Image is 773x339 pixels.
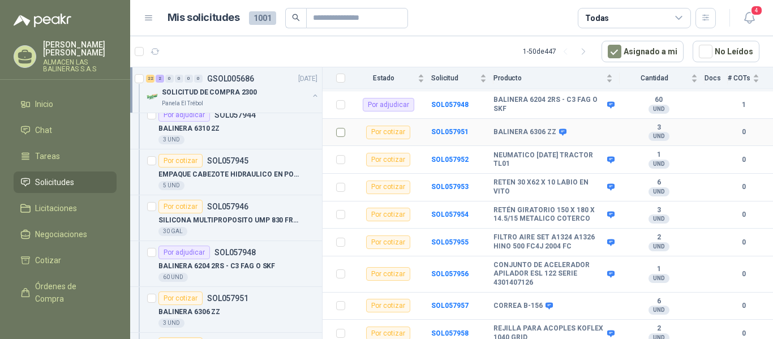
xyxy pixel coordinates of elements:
div: 3 UND [158,319,184,328]
p: SOL057951 [207,294,248,302]
b: 0 [728,269,759,280]
button: Asignado a mi [602,41,684,62]
span: Cotizar [35,254,61,267]
div: Por adjudicar [158,246,210,259]
span: Cantidad [620,74,689,82]
b: RETEN 30 X62 X 10 LABIO EN VITO [493,178,604,196]
th: # COTs [728,67,773,89]
b: 1 [728,100,759,110]
p: SOLICITUD DE COMPRA 2300 [162,87,257,98]
button: No Leídos [693,41,759,62]
b: BALINERA 6306 ZZ [493,128,556,137]
p: [DATE] [298,74,317,84]
p: [PERSON_NAME] [PERSON_NAME] [43,41,117,57]
div: 1 - 50 de 447 [523,42,592,61]
b: 0 [728,155,759,165]
a: Por cotizarSOL057951BALINERA 6306 ZZ3 UND [130,287,322,333]
b: NEUMATICO [DATE] TRACTOR TL01 [493,151,604,169]
b: 3 [620,123,698,132]
a: SOL057957 [431,302,469,310]
div: 0 [175,75,183,83]
b: 2 [620,324,698,333]
div: 0 [194,75,203,83]
p: SILICONA MULTIPROPOSITO UMP 830 FRIXO GRADO ALIM. [158,215,299,226]
div: 3 UND [158,135,184,144]
span: search [292,14,300,22]
span: Tareas [35,150,60,162]
p: BALINERA 6204 2RS - C3 FAG O SKF [158,261,275,272]
img: Logo peakr [14,14,71,27]
span: Chat [35,124,52,136]
a: SOL057954 [431,211,469,218]
th: Estado [352,67,431,89]
div: Por cotizar [366,208,410,221]
span: Solicitudes [35,176,74,188]
a: Licitaciones [14,198,117,219]
div: Por cotizar [366,235,410,249]
a: Por adjudicarSOL057944BALINERA 6310 2Z3 UND [130,104,322,149]
b: SOL057958 [431,329,469,337]
span: 4 [750,5,763,16]
th: Docs [705,67,728,89]
span: Solicitud [431,74,478,82]
p: SOL057944 [214,111,256,119]
span: Órdenes de Compra [35,280,106,305]
div: Por cotizar [158,200,203,213]
b: BALINERA 6204 2RS - C3 FAG O SKF [493,96,604,113]
a: SOL057955 [431,238,469,246]
b: CORREA B-156 [493,302,543,311]
p: Panela El Trébol [162,99,203,108]
img: Company Logo [146,90,160,104]
div: UND [649,105,669,114]
span: Inicio [35,98,53,110]
a: SOL057956 [431,270,469,278]
b: RETÉN GIRATORIO 150 X 180 X 14.5/15 METALICO COTERCO [493,206,604,224]
b: 0 [728,301,759,311]
b: 0 [728,237,759,248]
b: 0 [728,182,759,192]
b: SOL057951 [431,128,469,136]
p: BALINERA 6310 2Z [158,123,220,134]
span: Producto [493,74,604,82]
div: UND [649,242,669,251]
b: 0 [728,328,759,339]
span: Negociaciones [35,228,87,241]
b: 60 [620,96,698,105]
a: SOL057952 [431,156,469,164]
div: Por cotizar [366,153,410,166]
div: Por adjudicar [363,98,414,111]
a: Por cotizarSOL057946SILICONA MULTIPROPOSITO UMP 830 FRIXO GRADO ALIM.30 GAL [130,195,322,241]
th: Cantidad [620,67,705,89]
div: UND [649,274,669,283]
b: 3 [620,206,698,215]
p: BALINERA 6306 ZZ [158,307,220,317]
div: 0 [184,75,193,83]
div: 5 UND [158,181,184,190]
a: Cotizar [14,250,117,271]
a: Órdenes de Compra [14,276,117,310]
span: 1001 [249,11,276,25]
div: UND [649,306,669,315]
a: Inicio [14,93,117,115]
p: GSOL005686 [207,75,254,83]
b: FILTRO AIRE SET A1324 A1326 HINO 500 FC4J 2004 FC [493,233,604,251]
th: Solicitud [431,67,493,89]
a: SOL057953 [431,183,469,191]
div: Por cotizar [366,126,410,139]
span: Licitaciones [35,202,77,214]
b: CONJUNTO DE ACELERADOR APILADOR ESL 122 SERIE 4301407126 [493,261,604,287]
div: Por cotizar [158,291,203,305]
p: EMPAQUE CABEZOTE HIDRAULICO EN POLIURE NO 55 SHORE [158,169,299,180]
b: 6 [620,178,698,187]
p: SOL057945 [207,157,248,165]
a: Chat [14,119,117,141]
div: 22 [146,75,154,83]
a: SOL057948 [431,101,469,109]
p: SOL057946 [207,203,248,211]
b: 0 [728,209,759,220]
button: 4 [739,8,759,28]
div: UND [649,187,669,196]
